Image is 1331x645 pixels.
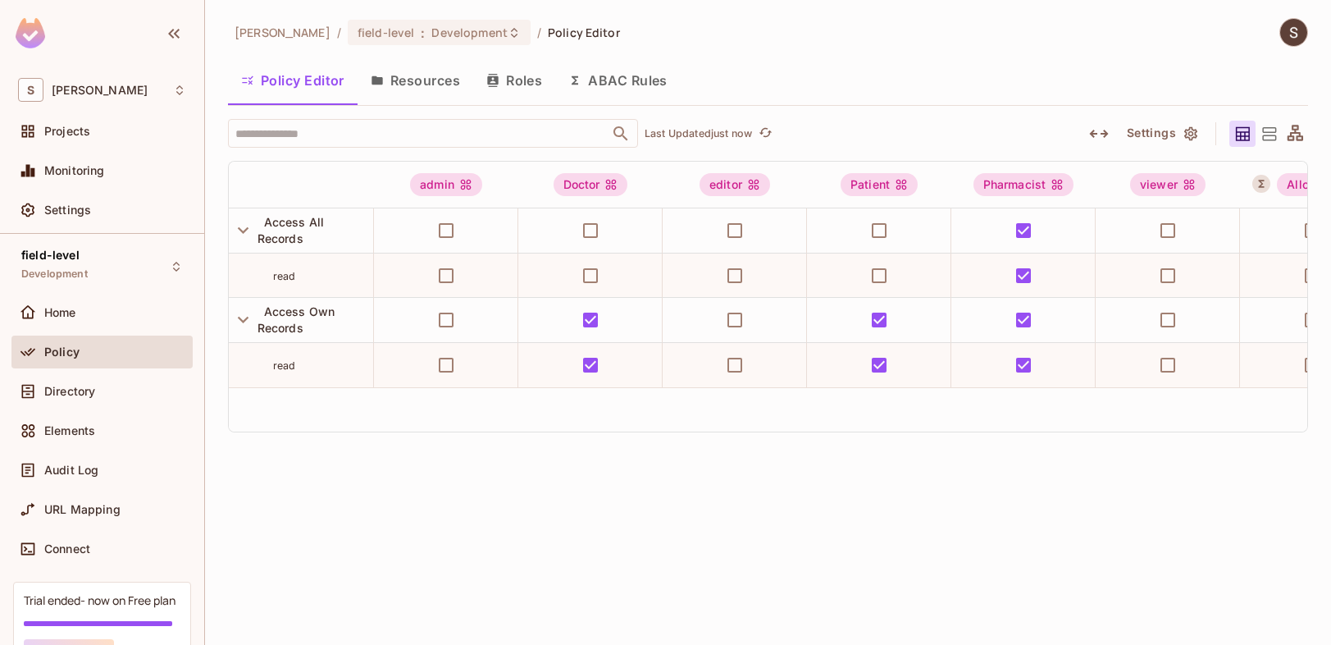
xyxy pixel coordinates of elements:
[841,173,918,196] div: Patient
[18,78,43,102] span: S
[258,304,335,335] span: Access Own Records
[1280,19,1307,46] img: Sekhar Pasem
[44,125,90,138] span: Projects
[228,60,358,101] button: Policy Editor
[609,122,632,145] button: Open
[258,215,325,245] span: Access All Records
[21,249,80,262] span: field-level
[235,25,330,40] span: the active workspace
[44,503,121,516] span: URL Mapping
[44,306,76,319] span: Home
[273,359,296,372] span: read
[1130,173,1206,196] div: viewer
[24,592,175,608] div: Trial ended- now on Free plan
[44,204,91,217] span: Settings
[337,25,341,40] li: /
[755,124,775,144] button: refresh
[21,268,88,281] span: Development
[420,26,426,39] span: :
[44,164,105,177] span: Monitoring
[44,385,95,398] span: Directory
[973,173,1074,196] div: Pharmacist
[410,173,482,196] div: admin
[16,18,45,48] img: SReyMgAAAABJRU5ErkJggg==
[554,173,628,196] div: Doctor
[555,60,681,101] button: ABAC Rules
[358,25,414,40] span: field-level
[431,25,507,40] span: Development
[548,25,620,40] span: Policy Editor
[1252,175,1270,193] button: A User Set is a dynamically conditioned role, grouping users based on real-time criteria.
[473,60,555,101] button: Roles
[752,124,775,144] span: Click to refresh data
[358,60,473,101] button: Resources
[44,464,98,477] span: Audit Log
[44,345,80,359] span: Policy
[759,126,773,142] span: refresh
[44,542,90,556] span: Connect
[44,424,95,437] span: Elements
[1120,121,1202,147] button: Settings
[645,127,752,140] p: Last Updated just now
[700,173,770,196] div: editor
[273,270,296,282] span: read
[537,25,541,40] li: /
[52,84,148,97] span: Workspace: sekhar-wk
